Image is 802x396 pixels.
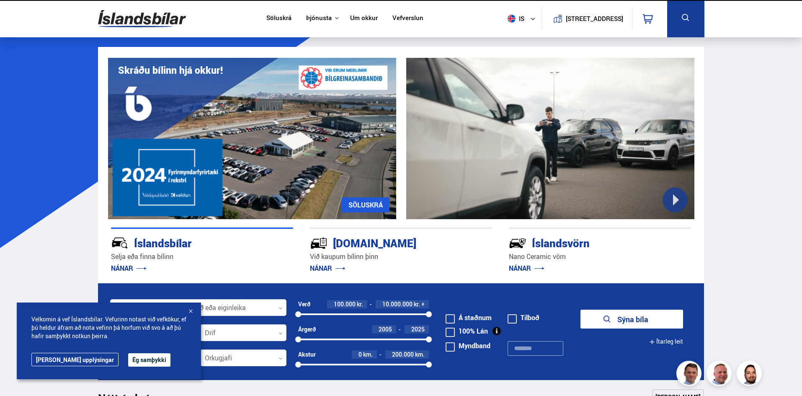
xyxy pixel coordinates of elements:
[446,328,488,334] label: 100% Lán
[678,362,703,387] img: FbJEzSuNWCJXmdc-.webp
[111,235,263,250] div: Íslandsbílar
[108,58,396,219] img: eKx6w-_Home_640_.png
[310,234,328,252] img: tr5P-W3DuiFaO7aO.svg
[446,314,492,321] label: Á staðnum
[31,353,119,366] a: [PERSON_NAME] upplýsingar
[298,326,316,333] div: Árgerð
[504,15,525,23] span: is
[266,14,291,23] a: Söluskrá
[547,7,628,31] a: [STREET_ADDRESS]
[392,350,414,358] span: 200.000
[298,351,316,358] div: Akstur
[580,310,683,329] button: Sýna bíla
[350,14,378,23] a: Um okkur
[414,301,420,308] span: kr.
[111,264,147,273] a: NÁNAR
[298,301,310,308] div: Verð
[738,362,763,387] img: nhp88E3Fdnt1Opn2.png
[509,234,526,252] img: -Svtn6bYgwAsiwNX.svg
[509,264,544,273] a: NÁNAR
[411,325,425,333] span: 2025
[310,252,492,261] p: Við kaupum bílinn þinn
[504,6,542,31] button: is
[111,252,293,261] p: Selja eða finna bílinn
[306,14,332,22] button: Þjónusta
[118,65,223,76] h1: Skráðu bílinn hjá okkur!
[569,15,620,22] button: [STREET_ADDRESS]
[649,332,683,351] button: Ítarleg leit
[342,197,389,212] a: SÖLUSKRÁ
[392,14,423,23] a: Vefverslun
[708,362,733,387] img: siFngHWaQ9KaOqBr.png
[111,234,129,252] img: JRvxyua_JYH6wB4c.svg
[310,264,346,273] a: NÁNAR
[363,351,373,358] span: km.
[334,300,356,308] span: 100.000
[508,314,539,321] label: Tilboð
[509,252,691,261] p: Nano Ceramic vörn
[446,342,490,349] label: Myndband
[358,350,362,358] span: 0
[421,301,425,308] span: +
[415,351,425,358] span: km.
[310,235,462,250] div: [DOMAIN_NAME]
[31,315,186,340] span: Velkomin á vef Íslandsbílar. Vefurinn notast við vefkökur, ef þú heldur áfram að nota vefinn þá h...
[379,325,392,333] span: 2005
[509,235,661,250] div: Íslandsvörn
[382,300,413,308] span: 10.000.000
[508,15,516,23] img: svg+xml;base64,PHN2ZyB4bWxucz0iaHR0cDovL3d3dy53My5vcmcvMjAwMC9zdmciIHdpZHRoPSI1MTIiIGhlaWdodD0iNT...
[128,353,170,367] button: Ég samþykki
[98,5,186,32] img: G0Ugv5HjCgRt.svg
[357,301,363,308] span: kr.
